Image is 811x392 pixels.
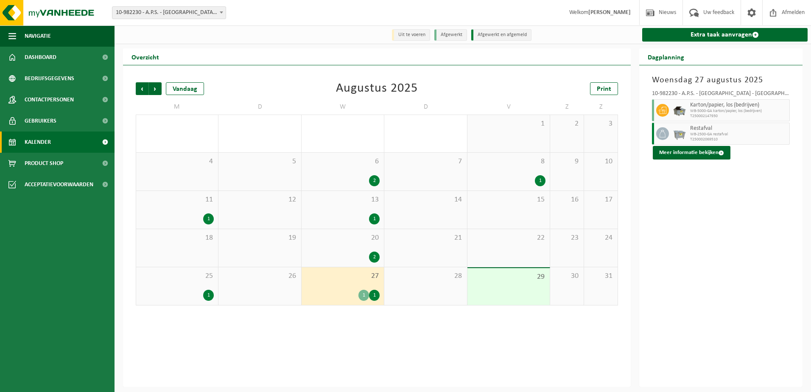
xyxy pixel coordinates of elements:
[588,195,613,204] span: 17
[554,157,579,166] span: 9
[588,272,613,281] span: 31
[389,233,462,243] span: 21
[25,89,74,110] span: Contactpersonen
[140,272,214,281] span: 25
[223,272,296,281] span: 26
[642,28,808,42] a: Extra taak aanvragen
[203,213,214,224] div: 1
[149,82,162,95] span: Volgende
[690,137,788,142] span: T250002069510
[584,99,618,115] td: Z
[472,157,545,166] span: 8
[302,99,384,115] td: W
[25,110,56,132] span: Gebruikers
[369,290,380,301] div: 1
[389,195,462,204] span: 14
[392,29,430,41] li: Uit te voeren
[588,233,613,243] span: 24
[535,175,545,186] div: 1
[467,99,550,115] td: V
[690,109,788,114] span: WB-5000-GA karton/papier, los (bedrijven)
[550,99,584,115] td: Z
[690,125,788,132] span: Restafval
[140,233,214,243] span: 18
[306,195,380,204] span: 13
[554,195,579,204] span: 16
[306,272,380,281] span: 27
[673,127,686,140] img: WB-2500-GAL-GY-01
[166,82,204,95] div: Vandaag
[434,29,467,41] li: Afgewerkt
[140,195,214,204] span: 11
[590,82,618,95] a: Print
[25,174,93,195] span: Acceptatievoorwaarden
[136,99,218,115] td: M
[358,290,369,301] div: 1
[369,175,380,186] div: 2
[223,195,296,204] span: 12
[472,272,545,282] span: 29
[369,252,380,263] div: 2
[471,29,531,41] li: Afgewerkt en afgemeld
[554,272,579,281] span: 30
[112,7,226,19] span: 10-982230 - A.P.S. - LOKEREN - LOKEREN
[140,157,214,166] span: 4
[336,82,418,95] div: Augustus 2025
[389,272,462,281] span: 28
[472,195,545,204] span: 15
[690,114,788,119] span: T250002147930
[472,119,545,129] span: 1
[652,74,790,87] h3: Woensdag 27 augustus 2025
[25,47,56,68] span: Dashboard
[554,233,579,243] span: 23
[653,146,730,160] button: Meer informatie bekijken
[673,104,686,117] img: WB-5000-GAL-GY-01
[25,153,63,174] span: Product Shop
[690,102,788,109] span: Karton/papier, los (bedrijven)
[223,157,296,166] span: 5
[218,99,301,115] td: D
[652,91,790,99] div: 10-982230 - A.P.S. - [GEOGRAPHIC_DATA] - [GEOGRAPHIC_DATA]
[597,86,611,92] span: Print
[112,6,226,19] span: 10-982230 - A.P.S. - LOKEREN - LOKEREN
[639,48,693,65] h2: Dagplanning
[136,82,148,95] span: Vorige
[588,9,631,16] strong: [PERSON_NAME]
[123,48,168,65] h2: Overzicht
[25,25,51,47] span: Navigatie
[306,233,380,243] span: 20
[588,119,613,129] span: 3
[472,233,545,243] span: 22
[223,233,296,243] span: 19
[554,119,579,129] span: 2
[690,132,788,137] span: WB-2500-GA restafval
[384,99,467,115] td: D
[203,290,214,301] div: 1
[389,157,462,166] span: 7
[588,157,613,166] span: 10
[369,213,380,224] div: 1
[306,157,380,166] span: 6
[25,132,51,153] span: Kalender
[25,68,74,89] span: Bedrijfsgegevens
